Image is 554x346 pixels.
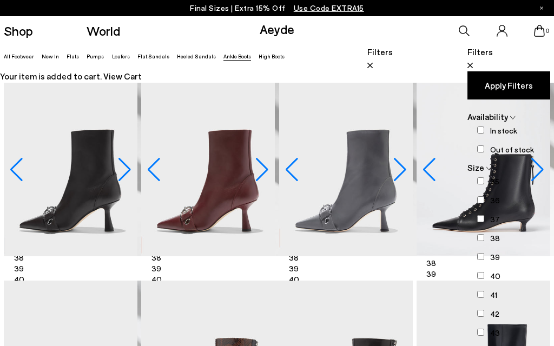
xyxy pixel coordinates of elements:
[14,274,31,285] li: 40
[103,71,142,81] a: View Cart
[14,263,31,274] li: 39
[112,53,130,59] a: Loafers
[490,214,500,225] label: 37
[87,24,120,37] a: World
[14,231,31,307] ul: variant
[289,231,306,307] ul: variant
[490,251,500,263] label: 39
[4,256,137,281] a: Halima 36 37 38 39 40 41 42 €495
[294,3,364,12] span: Navigate to /collections/ss25-final-sizes
[417,83,550,256] img: Trixi Lace-Up Boots
[190,3,364,14] p: Final Sizes | Extra 15% Off
[490,270,500,282] label: 40
[67,53,79,59] a: Flats
[490,289,497,301] label: 41
[413,83,546,256] img: Halima Eyelet Pointed Boots
[87,53,104,59] a: Pumps
[426,280,437,290] li: 40
[260,21,294,37] a: Aeyde
[151,263,169,274] li: 39
[4,83,137,256] a: Halima Eyelet Pointed Boots Halima Eyelet Pointed Boots Halima Eyelet Pointed Boots Halima Eyelet...
[279,83,413,256] a: Halima Eyelet Pointed Boots Halima Eyelet Pointed Boots Halima Eyelet Pointed Boots
[14,252,31,263] li: 38
[490,308,499,320] label: 42
[467,162,484,172] span: Size
[417,256,550,281] a: Trixi 35 36 37 38 39 40 41 42 €495
[490,125,517,136] label: In stock
[4,83,137,256] img: Halima Eyelet Pointed Boots
[4,24,33,37] a: Shop
[490,195,500,206] label: 36
[467,71,550,99] button: Apply Filters
[223,53,251,59] a: Ankle Boots
[275,83,408,256] img: Halima Eyelet Pointed Boots
[279,83,413,256] img: Halima Eyelet Pointed Boots
[467,46,493,57] span: Filters
[151,274,169,285] li: 40
[467,111,508,122] span: Availability
[141,83,275,256] a: Halima Eyelet Pointed Boots Halima Eyelet Pointed Boots Halima Eyelet Pointed Boots Halima Eyelet...
[137,83,271,256] img: Halima Eyelet Pointed Boots
[426,225,437,312] ul: variant
[289,274,306,285] li: 40
[367,46,393,57] span: Filters
[151,231,169,307] ul: variant
[426,269,437,280] li: 39
[490,327,500,338] label: 43
[417,83,550,256] a: Trixi Lace-Up Boots Trixi Lace-Up Boots
[4,53,34,59] a: All Footwear
[289,263,306,274] li: 39
[289,252,306,263] li: 38
[42,53,59,59] a: New In
[142,256,274,281] a: Halima 36 37 38 39 40 41 42 €495
[141,83,275,256] img: Halima Eyelet Pointed Boots
[545,28,550,34] span: 0
[426,258,437,269] li: 38
[137,53,169,59] a: Flat Sandals
[534,25,545,37] a: 0
[280,256,412,281] a: Halima 36 37 38 39 40 41 42 €495
[259,53,285,59] a: High Boots
[490,176,499,187] label: 35
[177,53,216,59] a: Heeled Sandals
[490,144,534,155] label: Out of stock
[490,232,500,244] label: 38
[151,252,169,263] li: 38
